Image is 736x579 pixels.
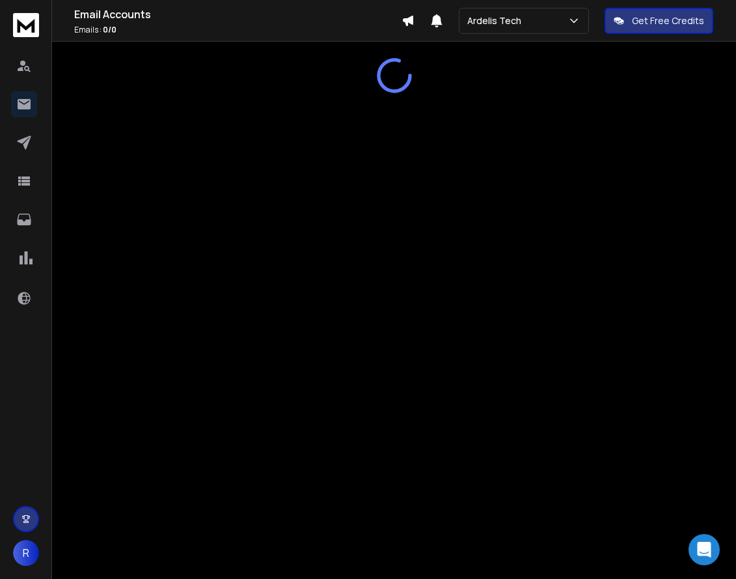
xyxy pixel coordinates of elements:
[13,540,39,566] button: R
[13,13,39,37] img: logo
[467,14,526,27] p: Ardelis Tech
[74,7,402,22] h1: Email Accounts
[632,14,704,27] p: Get Free Credits
[74,25,402,35] p: Emails :
[688,534,720,565] div: Open Intercom Messenger
[605,8,713,34] button: Get Free Credits
[103,24,116,35] span: 0 / 0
